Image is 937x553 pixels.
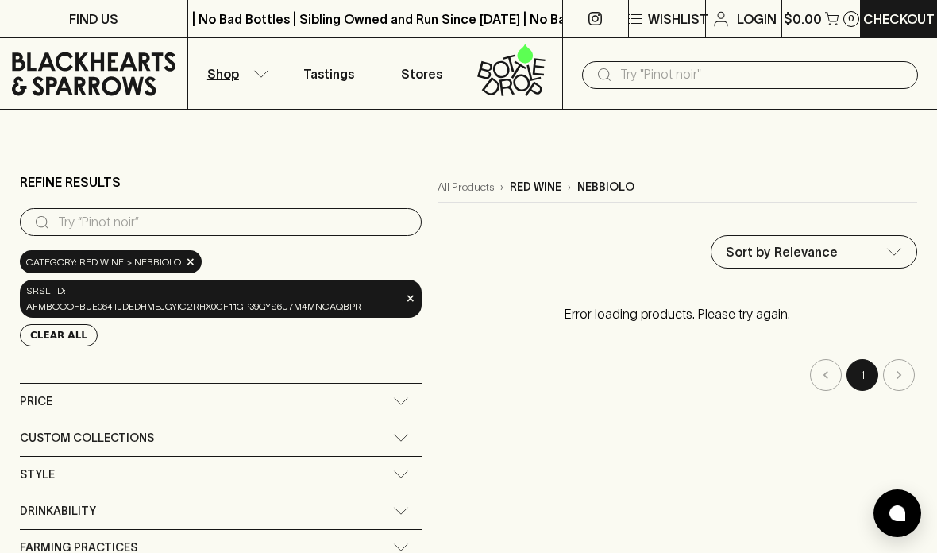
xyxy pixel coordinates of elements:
p: 0 [848,14,854,23]
p: Shop [207,64,239,83]
div: Style [20,457,422,493]
div: Sort by Relevance [711,236,916,268]
p: FIND US [69,10,118,29]
p: red wine [510,179,561,195]
span: srsltid: AfmBOooFbuE064TjDeDHmejgYIC2rhx0Cf11Gp39GYS6u7m4MNCAQbPR [26,283,401,315]
p: › [500,179,503,195]
span: Style [20,465,55,485]
span: Category: red wine > nebbiolo [26,254,181,270]
div: Drinkability [20,493,422,529]
a: Stores [376,38,469,109]
p: Checkout [863,10,935,29]
input: Try “Pinot noir” [58,210,409,235]
span: × [406,290,415,307]
p: Sort by Relevance [726,242,838,261]
nav: pagination navigation [438,359,917,391]
div: Price [20,384,422,420]
p: Refine Results [20,172,121,191]
p: › [568,179,571,195]
div: Custom Collections [20,420,422,456]
p: Wishlist [648,10,708,29]
button: Clear All [20,324,98,346]
span: Price [20,392,52,412]
p: Stores [401,64,442,83]
p: Tastings [303,64,354,83]
span: Custom Collections [20,428,154,448]
p: Login [737,10,777,29]
p: nebbiolo [577,179,634,195]
span: Drinkability [20,501,96,521]
span: × [186,253,195,270]
p: $0.00 [784,10,822,29]
a: All Products [438,179,494,195]
a: Tastings [282,38,376,109]
input: Try "Pinot noir" [620,62,905,87]
button: page 1 [846,359,878,391]
p: Error loading products. Please try again. [438,288,917,339]
button: Shop [188,38,282,109]
img: bubble-icon [889,505,905,521]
